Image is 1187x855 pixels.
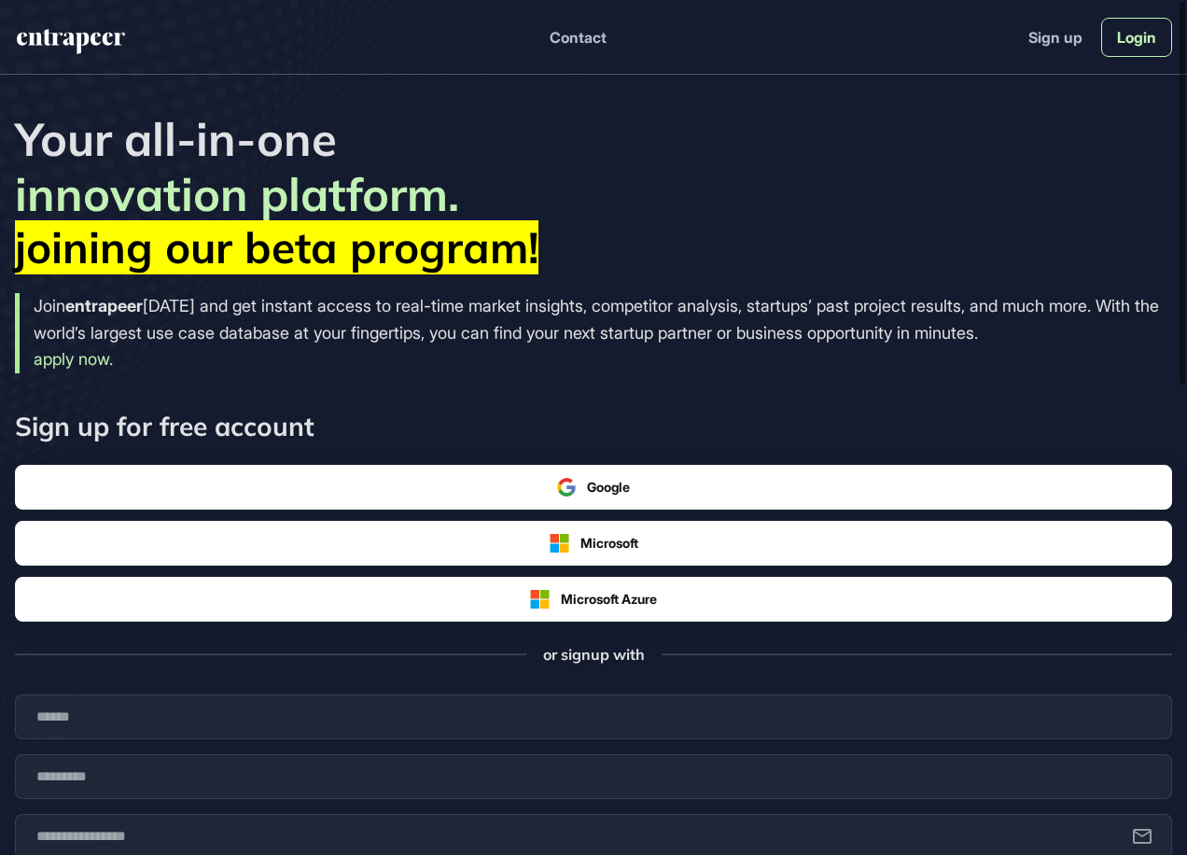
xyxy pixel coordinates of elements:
[15,29,127,61] a: entrapeer-logo
[561,589,657,609] span: Microsoft Azure
[34,349,113,369] a: apply now.
[65,296,143,315] strong: entrapeer
[15,165,459,222] span: innovation platform.
[15,411,1172,442] h1: Sign up for free account
[1101,18,1172,57] a: Login
[543,644,645,665] span: or signup with
[15,112,1172,167] h2: Your all-in-one
[15,220,538,274] mark: joining our beta program!
[1028,26,1082,49] a: Sign up
[550,25,607,49] button: Contact
[34,296,1159,343] span: Join [DATE] and get instant access to real-time market insights, competitor analysis, startups’ p...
